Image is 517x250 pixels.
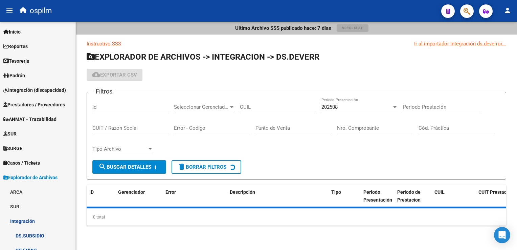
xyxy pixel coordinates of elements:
div: 0 total [87,209,506,226]
mat-icon: delete [178,163,186,171]
span: Tesorería [3,57,29,65]
button: Buscar Detalles [92,160,166,174]
span: Periodo de Prestacion [397,189,421,203]
span: Exportar CSV [92,72,137,78]
span: CUIL [434,189,445,195]
datatable-header-cell: Periodo Presentación [361,185,395,207]
datatable-header-cell: Periodo de Prestacion [395,185,432,207]
datatable-header-cell: Error [163,185,227,207]
mat-icon: search [98,163,107,171]
datatable-header-cell: CUIL [432,185,476,207]
span: SUR [3,130,17,138]
span: ANMAT - Trazabilidad [3,116,57,123]
span: Inicio [3,28,21,36]
mat-icon: cloud_download [92,70,100,79]
span: Ver Detalle [342,26,363,30]
span: ID [89,189,94,195]
h3: Filtros [92,87,116,96]
span: Prestadores / Proveedores [3,101,65,108]
div: Open Intercom Messenger [494,227,510,243]
span: EXPLORADOR DE ARCHIVOS -> INTEGRACION -> DS.DEVERR [87,52,319,62]
mat-icon: person [503,6,512,15]
span: Integración (discapacidad) [3,86,66,94]
span: SURGE [3,145,22,152]
span: ospilm [30,3,52,18]
datatable-header-cell: Tipo [329,185,361,207]
span: Descripción [230,189,255,195]
datatable-header-cell: Descripción [227,185,329,207]
p: Ultimo Archivo SSS publicado hace: 7 días [235,24,331,32]
span: Periodo Presentación [363,189,392,203]
span: Reportes [3,43,28,50]
span: 202508 [321,104,338,110]
a: Instructivo SSS [87,41,121,47]
mat-icon: menu [5,6,14,15]
span: Borrar Filtros [178,164,226,170]
span: CUIT Prestador [478,189,511,195]
datatable-header-cell: ID [87,185,115,207]
span: Explorador de Archivos [3,174,58,181]
span: Error [165,189,176,195]
span: Casos / Tickets [3,159,40,167]
span: Tipo Archivo [92,146,147,152]
button: Borrar Filtros [172,160,241,174]
span: Tipo [331,189,341,195]
span: Buscar Detalles [98,164,151,170]
button: Ver Detalle [337,24,368,32]
datatable-header-cell: Gerenciador [115,185,163,207]
span: Seleccionar Gerenciador [174,104,229,110]
div: Ir al importador Integración ds.deverror... [414,40,506,47]
span: Gerenciador [118,189,145,195]
span: Padrón [3,72,25,79]
button: Exportar CSV [87,69,142,81]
